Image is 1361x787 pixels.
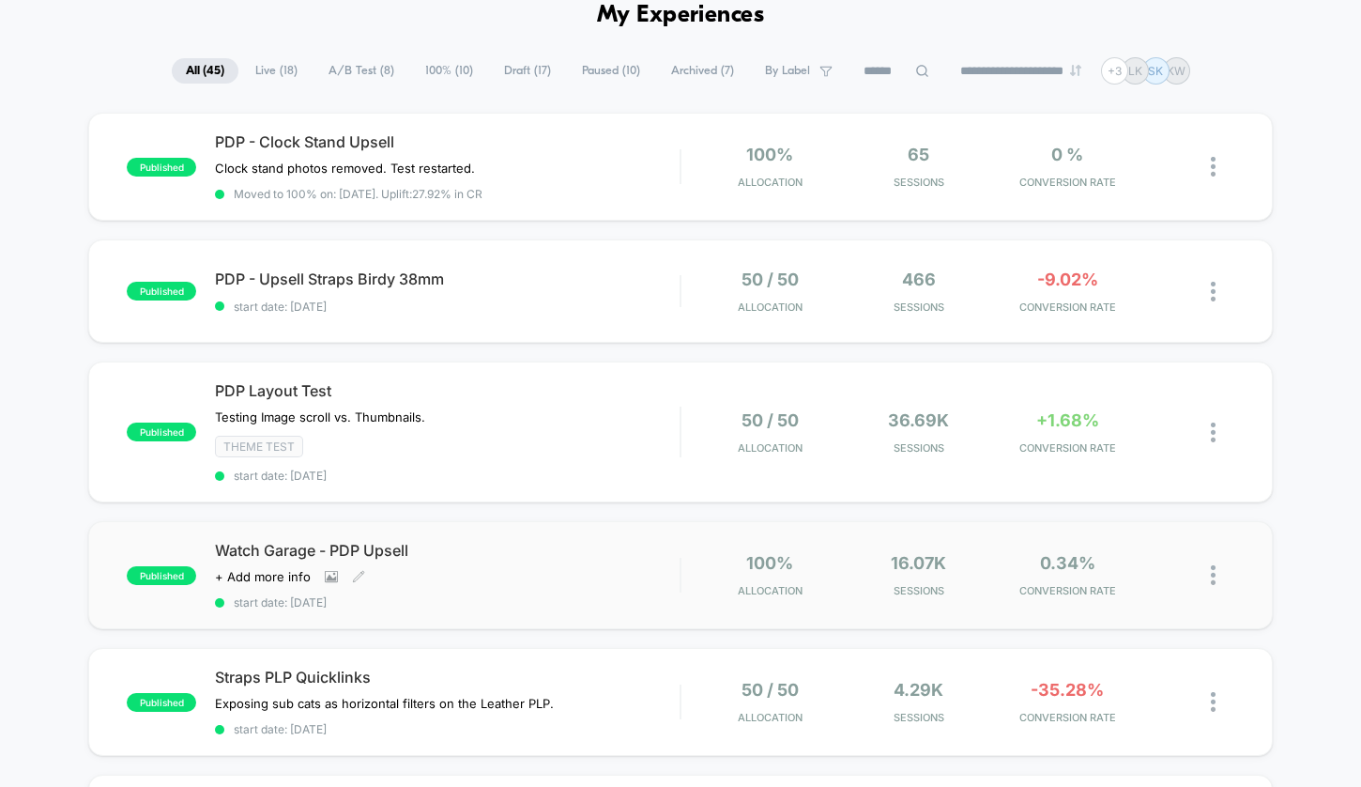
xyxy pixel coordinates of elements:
span: Allocation [738,176,803,189]
span: CONVERSION RATE [998,301,1138,314]
span: CONVERSION RATE [998,176,1138,189]
span: published [127,693,196,712]
span: -9.02% [1037,270,1098,289]
span: + Add more info [215,569,311,584]
span: By Label [765,64,810,78]
span: start date: [DATE] [215,300,680,314]
span: PDP - Upsell Straps Birdy 38mm [215,270,680,288]
img: close [1211,157,1216,177]
span: 50 / 50 [742,270,799,289]
span: -35.28% [1031,680,1104,700]
span: A/B Test ( 8 ) [314,58,408,84]
span: 50 / 50 [742,410,799,430]
span: 65 [908,145,929,164]
span: 4.29k [894,680,943,700]
span: PDP Layout Test [215,381,680,400]
p: LK [1128,64,1142,78]
p: SK [1148,64,1163,78]
img: close [1211,692,1216,712]
span: Sessions [849,711,988,724]
span: Archived ( 7 ) [657,58,748,84]
span: published [127,423,196,441]
span: published [127,158,196,177]
div: + 3 [1101,57,1128,85]
span: Paused ( 10 ) [568,58,654,84]
span: 0.34% [1040,553,1095,573]
span: start date: [DATE] [215,722,680,736]
span: Allocation [738,441,803,455]
span: 100% [746,553,793,573]
span: Sessions [849,441,988,455]
span: All ( 45 ) [172,58,238,84]
span: Straps PLP Quicklinks [215,668,680,687]
span: Sessions [849,301,988,314]
span: published [127,282,196,301]
img: close [1211,282,1216,301]
span: CONVERSION RATE [998,584,1138,597]
img: end [1070,65,1081,76]
span: published [127,566,196,585]
span: 466 [902,270,936,289]
img: close [1211,565,1216,585]
span: start date: [DATE] [215,469,680,483]
span: Watch Garage - PDP Upsell [215,541,680,560]
span: 100% ( 10 ) [411,58,487,84]
span: Sessions [849,584,988,597]
span: 100% [746,145,793,164]
span: Allocation [738,301,803,314]
span: 36.69k [888,410,949,430]
span: +1.68% [1036,410,1099,430]
span: CONVERSION RATE [998,711,1138,724]
span: Testing Image scroll vs. Thumbnails. [215,409,425,424]
span: Allocation [738,711,803,724]
span: CONVERSION RATE [998,441,1138,455]
span: Theme Test [215,436,303,457]
span: start date: [DATE] [215,595,680,610]
span: Exposing sub cats as horizontal filters on the Leather PLP. [215,696,558,711]
img: close [1211,423,1216,442]
span: Allocation [738,584,803,597]
p: KW [1167,64,1185,78]
span: Moved to 100% on: [DATE] . Uplift: 27.92% in CR [234,187,482,201]
span: Clock stand photos removed. Test restarted. [215,161,475,176]
span: PDP - Clock Stand Upsell [215,132,680,151]
span: 50 / 50 [742,680,799,700]
span: 0 % [1051,145,1083,164]
span: 16.07k [891,553,946,573]
span: Sessions [849,176,988,189]
h1: My Experiences [597,2,765,29]
span: Draft ( 17 ) [490,58,565,84]
span: Live ( 18 ) [241,58,312,84]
